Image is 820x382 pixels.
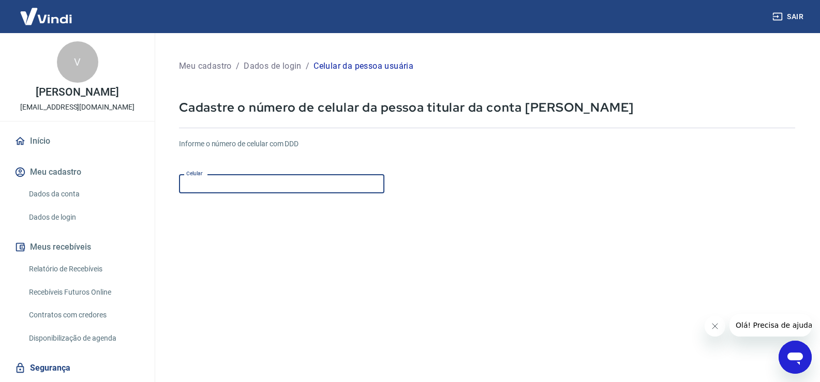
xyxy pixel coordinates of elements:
p: Dados de login [244,60,302,72]
p: Meu cadastro [179,60,232,72]
p: Celular da pessoa usuária [314,60,413,72]
a: Início [12,130,142,152]
button: Sair [770,7,808,26]
p: Cadastre o número de celular da pessoa titular da conta [PERSON_NAME] [179,99,795,115]
img: Vindi [12,1,80,32]
a: Relatório de Recebíveis [25,258,142,280]
iframe: Fechar mensagem [705,316,725,337]
p: / [236,60,240,72]
a: Dados da conta [25,184,142,205]
h6: Informe o número de celular com DDD [179,139,795,149]
label: Celular [186,170,203,177]
p: [PERSON_NAME] [36,87,118,98]
a: Recebíveis Futuros Online [25,282,142,303]
p: [EMAIL_ADDRESS][DOMAIN_NAME] [20,102,135,113]
iframe: Botão para abrir a janela de mensagens [779,341,812,374]
p: / [306,60,309,72]
a: Segurança [12,357,142,379]
a: Dados de login [25,207,142,228]
button: Meus recebíveis [12,236,142,258]
button: Meu cadastro [12,161,142,184]
span: Olá! Precisa de ajuda? [6,7,87,16]
a: Disponibilização de agenda [25,328,142,349]
div: V [57,41,98,83]
a: Contratos com credores [25,304,142,326]
iframe: Mensagem da empresa [729,314,812,337]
